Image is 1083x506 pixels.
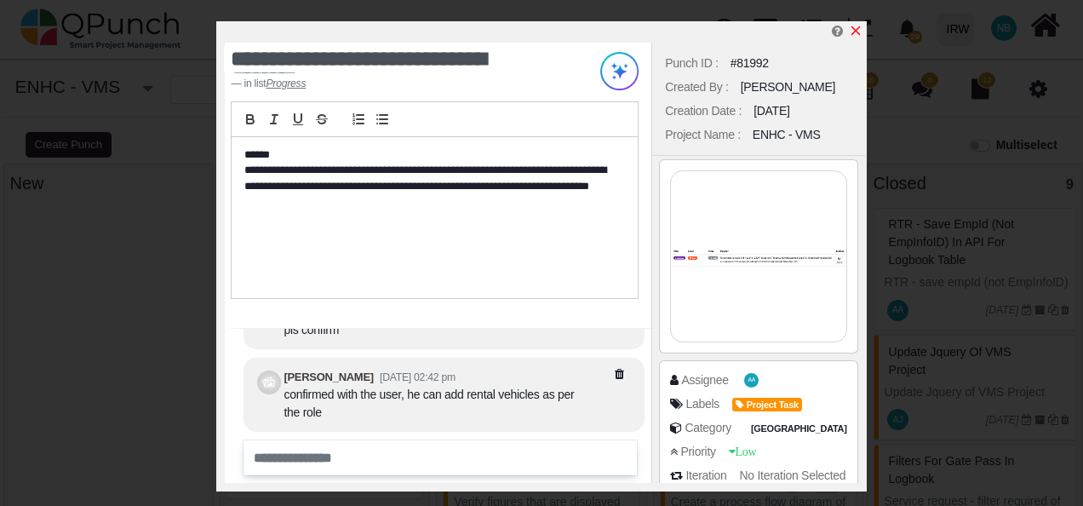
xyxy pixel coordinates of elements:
[748,422,851,436] span: Pakistan
[266,78,306,89] u: Progress
[748,377,756,383] span: AA
[732,398,802,412] span: Project Task
[681,371,728,389] div: Assignee
[284,371,373,383] b: [PERSON_NAME]
[729,446,757,457] span: Low
[231,76,566,91] footer: in list
[849,24,862,37] svg: x
[680,443,715,461] div: Priority
[753,126,821,144] div: ENHC - VMS
[849,24,862,38] a: x
[754,102,789,120] div: [DATE]
[685,419,731,437] div: Category
[832,25,843,37] i: Edit Punch
[732,395,802,413] span: <div><span class="badge badge-secondary" style="background-color: #FE9200"> <i class="fa fa-tag p...
[685,467,726,485] div: Iteration
[740,469,846,482] span: No Iteration Selected
[266,78,306,89] cite: Source Title
[284,386,582,422] div: confirmed with the user, he can add rental vehicles as per the role
[665,102,742,120] div: Creation Date :
[380,371,456,383] small: [DATE] 02:42 pm
[731,55,769,72] div: #81992
[665,78,728,96] div: Created By :
[665,55,719,72] div: Punch ID :
[665,126,741,144] div: Project Name :
[744,373,759,388] span: Ahad Ahmed Taji
[600,52,639,90] img: Try writing with AI
[741,78,836,96] div: [PERSON_NAME]
[685,395,719,413] div: Labels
